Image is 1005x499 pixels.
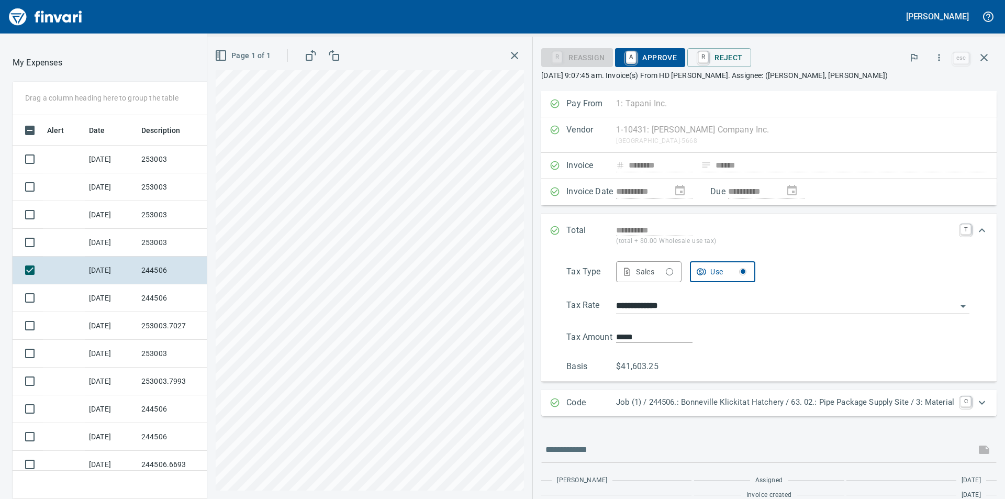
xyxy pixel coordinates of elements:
[566,224,616,247] p: Total
[755,475,783,486] span: Assigned
[541,214,997,257] div: Expand
[566,265,616,282] p: Tax Type
[962,475,981,486] span: [DATE]
[85,340,137,368] td: [DATE]
[137,395,231,423] td: 244506
[85,146,137,173] td: [DATE]
[906,11,969,22] h5: [PERSON_NAME]
[137,284,231,312] td: 244506
[616,396,954,408] p: Job (1) / 244506.: Bonneville Klickitat Hatchery / 63. 02.: Pipe Package Supply Site / 3: Material
[85,284,137,312] td: [DATE]
[616,360,666,373] p: $41,603.25
[137,368,231,395] td: 253003.7993
[137,201,231,229] td: 253003
[85,368,137,395] td: [DATE]
[6,4,85,29] img: Finvari
[141,124,194,137] span: Description
[541,70,997,81] p: [DATE] 9:07:45 am. Invoice(s) From HD [PERSON_NAME]. Assignee: ([PERSON_NAME], [PERSON_NAME])
[928,46,951,69] button: More
[902,46,925,69] button: Flag
[137,257,231,284] td: 244506
[85,229,137,257] td: [DATE]
[47,124,77,137] span: Alert
[137,312,231,340] td: 253003.7027
[616,236,954,247] p: (total + $0.00 Wholesale use tax)
[615,48,685,67] button: AApprove
[89,124,119,137] span: Date
[213,46,275,65] button: Page 1 of 1
[956,299,970,314] button: Open
[623,49,677,66] span: Approve
[541,257,997,382] div: Expand
[25,93,178,103] p: Drag a column heading here to group the table
[690,261,755,282] button: Use
[961,224,971,235] a: T
[217,49,271,62] span: Page 1 of 1
[137,229,231,257] td: 253003
[698,51,708,63] a: R
[953,52,969,64] a: esc
[687,48,751,67] button: RReject
[13,57,62,69] nav: breadcrumb
[696,49,742,66] span: Reject
[47,124,64,137] span: Alert
[137,423,231,451] td: 244506
[89,124,105,137] span: Date
[636,265,673,279] div: Sales
[137,451,231,479] td: 244506.6693
[85,173,137,201] td: [DATE]
[971,437,997,462] span: This records your message into the invoice and notifies anyone mentioned
[566,299,616,314] p: Tax Rate
[85,201,137,229] td: [DATE]
[710,265,746,279] div: Use
[541,52,613,61] div: Reassign
[557,475,607,486] span: [PERSON_NAME]
[141,124,181,137] span: Description
[85,257,137,284] td: [DATE]
[137,340,231,368] td: 253003
[137,146,231,173] td: 253003
[616,261,682,282] button: Sales
[541,390,997,416] div: Expand
[85,312,137,340] td: [DATE]
[85,395,137,423] td: [DATE]
[85,451,137,479] td: [DATE]
[961,396,971,407] a: C
[951,45,997,70] span: Close invoice
[903,8,971,25] button: [PERSON_NAME]
[566,396,616,410] p: Code
[137,173,231,201] td: 253003
[626,51,636,63] a: A
[566,360,616,373] p: Basis
[13,57,62,69] p: My Expenses
[566,331,616,343] p: Tax Amount
[85,423,137,451] td: [DATE]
